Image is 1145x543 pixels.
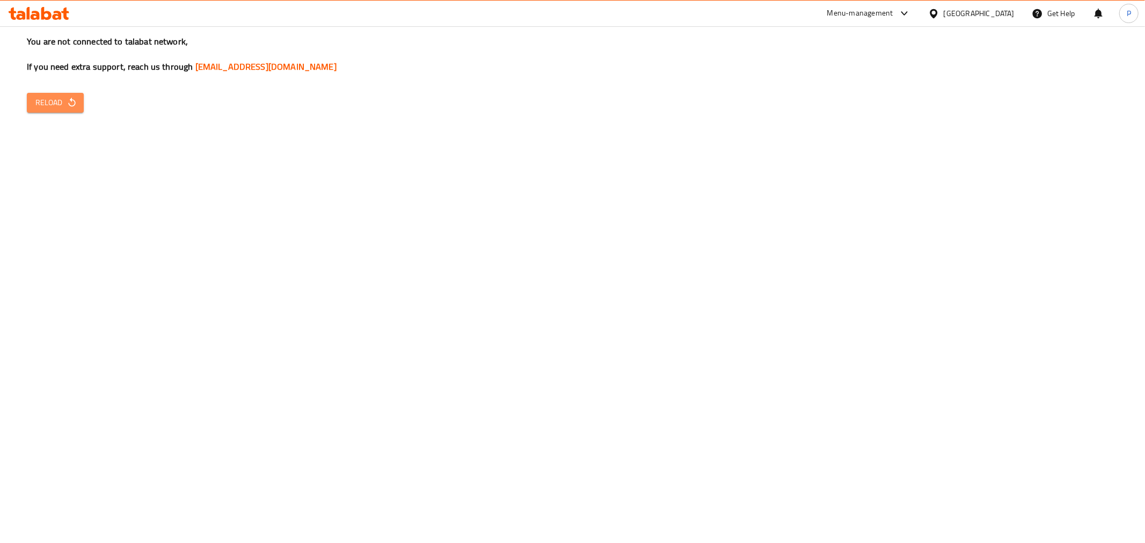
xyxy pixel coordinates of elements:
[827,7,893,20] div: Menu-management
[35,96,75,109] span: Reload
[1127,8,1131,19] span: P
[195,58,337,75] a: [EMAIL_ADDRESS][DOMAIN_NAME]
[944,8,1015,19] div: [GEOGRAPHIC_DATA]
[27,35,1118,73] h3: You are not connected to talabat network, If you need extra support, reach us through
[27,93,84,113] button: Reload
